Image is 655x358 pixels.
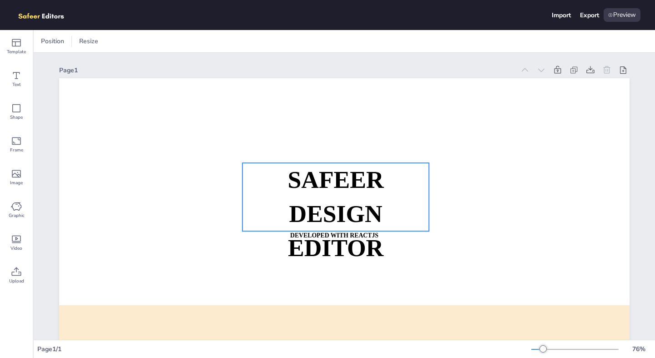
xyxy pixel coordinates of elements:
span: Position [39,37,66,45]
span: Upload [9,277,24,285]
div: Page 1 [59,66,515,75]
div: Export [580,11,599,20]
strong: DEVELOPED WITH REACTJS [290,232,378,239]
div: Page 1 / 1 [37,345,531,353]
span: Image [10,179,23,187]
div: Import [552,11,571,20]
span: Resize [77,37,100,45]
span: Graphic [9,212,25,219]
span: Template [7,48,26,55]
strong: SAFEER [288,166,384,193]
strong: DESIGN EDITOR [288,201,383,262]
span: Text [12,81,21,88]
span: Frame [10,146,23,154]
span: Shape [10,114,23,121]
div: Preview [604,8,640,22]
span: Video [10,245,22,252]
div: 76 % [628,345,650,353]
img: logo.png [15,8,77,22]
